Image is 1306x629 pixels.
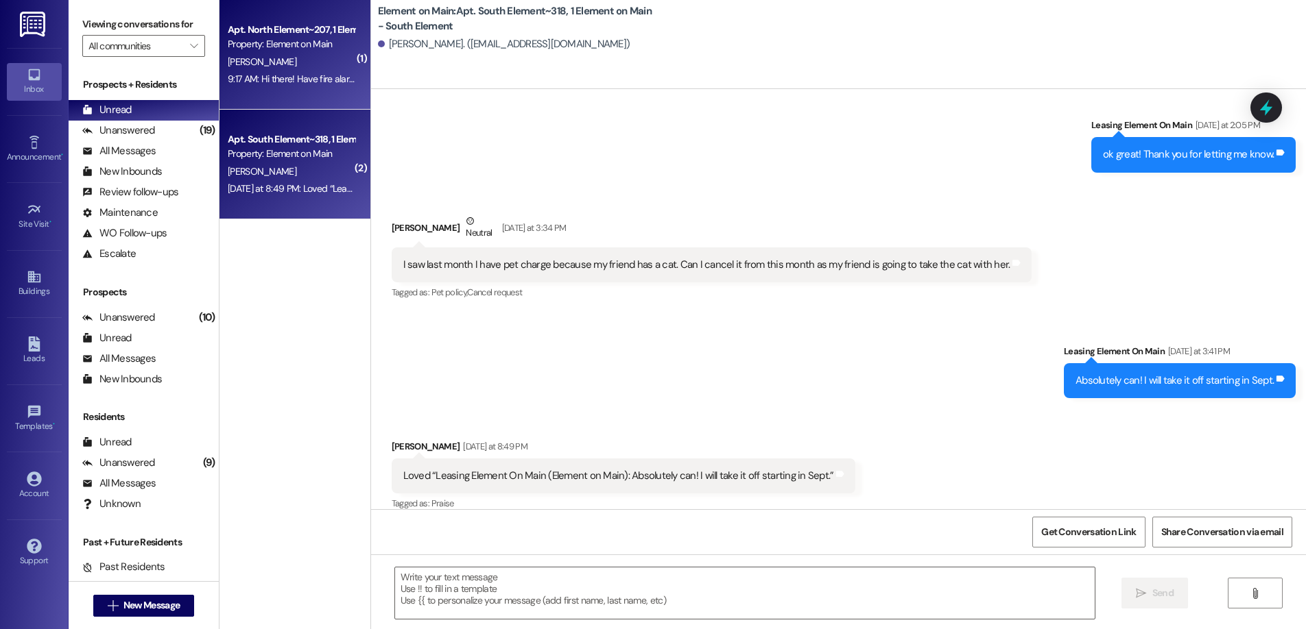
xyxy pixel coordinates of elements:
button: Send [1121,578,1188,608]
div: New Inbounds [82,372,162,386]
div: Past + Future Residents [69,535,219,550]
div: (19) [196,120,219,141]
span: Get Conversation Link [1041,525,1136,539]
label: Viewing conversations for [82,14,205,35]
button: Share Conversation via email [1152,517,1292,547]
div: I saw last month I have pet charge because my friend has a cat. Can I cancel it from this month a... [403,258,1010,272]
a: Templates • [7,400,62,437]
div: Absolutely can! I will take it off starting in Sept. [1076,373,1274,388]
a: Account [7,467,62,504]
div: Unread [82,331,132,345]
div: Unread [82,103,132,117]
div: 9:17 AM: Hi there! Have fire alarms been going off randomly in the [PERSON_NAME] building or is i... [228,73,1023,85]
div: [DATE] at 8:49 PM: Loved “Leasing Element On Main (Element on Main): Absolutely can! I will take ... [228,182,696,195]
div: ok great! Thank you for letting me know. [1103,147,1274,162]
a: Inbox [7,63,62,100]
div: Maintenance [82,206,158,220]
div: Neutral [463,214,495,243]
a: Site Visit • [7,198,62,235]
span: • [49,217,51,227]
span: [PERSON_NAME] [228,56,296,68]
div: Tagged as: [392,282,1032,302]
div: Unanswered [82,123,155,138]
div: (9) [200,452,219,473]
div: [DATE] at 2:05 PM [1192,118,1260,132]
div: [PERSON_NAME] [392,439,856,458]
i:  [1136,588,1146,599]
i:  [190,40,198,51]
div: Review follow-ups [82,185,178,199]
div: Apt. South Element~318, 1 Element on Main - South Element [228,132,355,147]
div: Tagged as: [392,493,856,513]
span: [PERSON_NAME] [228,165,296,177]
div: Apt. North Element~207, 1 Element on Main - North Element [228,23,355,37]
div: Leasing Element On Main [1064,344,1296,363]
div: [PERSON_NAME] [392,214,1032,247]
i:  [1250,588,1260,599]
div: Unanswered [82,310,155,325]
div: Unknown [82,497,141,511]
div: Unanswered [82,456,155,470]
div: [DATE] at 8:49 PM [460,439,527,454]
span: Praise [431,497,454,509]
b: Element on Main: Apt. South Element~318, 1 Element on Main - South Element [378,4,652,34]
input: All communities [88,35,183,57]
a: Support [7,534,62,571]
i:  [108,600,118,611]
div: Property: Element on Main [228,37,355,51]
button: New Message [93,595,195,617]
span: • [53,419,55,429]
div: Escalate [82,247,136,261]
span: New Message [123,598,180,613]
span: • [61,150,63,160]
div: [DATE] at 3:41 PM [1165,344,1230,358]
div: All Messages [82,351,156,366]
div: WO Follow-ups [82,226,167,241]
div: New Inbounds [82,164,162,179]
div: Unread [82,435,132,449]
div: Residents [69,410,219,424]
div: Property: Element on Main [228,147,355,161]
div: (10) [195,307,219,328]
span: Cancel request [467,286,522,298]
div: Prospects + Residents [69,77,219,92]
div: All Messages [82,144,156,158]
span: Send [1152,586,1174,600]
div: Past Residents [82,560,165,574]
div: [DATE] at 3:34 PM [499,221,567,235]
button: Get Conversation Link [1032,517,1145,547]
img: ResiDesk Logo [20,12,48,37]
div: Prospects [69,285,219,299]
div: Leasing Element On Main [1091,118,1296,137]
div: All Messages [82,476,156,491]
span: Share Conversation via email [1161,525,1283,539]
span: Pet policy , [431,286,468,298]
div: Loved “Leasing Element On Main (Element on Main): Absolutely can! I will take it off starting in ... [403,469,834,483]
div: [PERSON_NAME]. ([EMAIL_ADDRESS][DOMAIN_NAME]) [378,37,630,51]
a: Leads [7,332,62,369]
a: Buildings [7,265,62,302]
